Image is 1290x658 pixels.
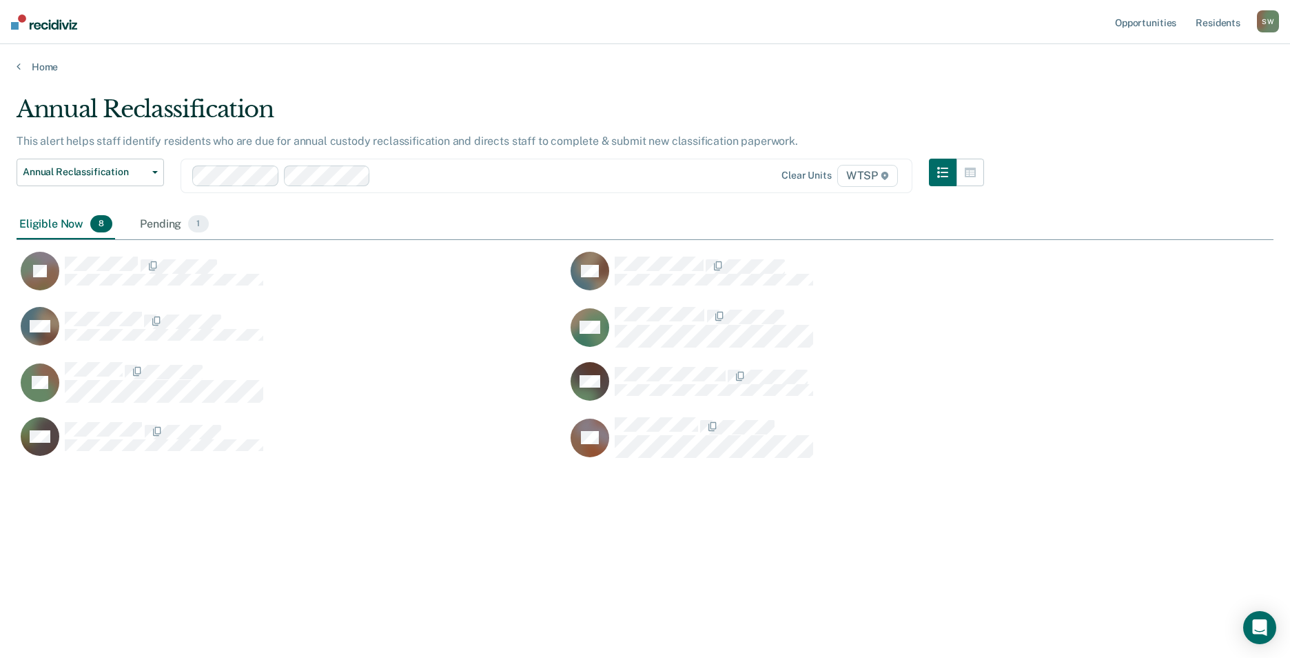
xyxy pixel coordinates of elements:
[17,251,566,306] div: CaseloadOpportunityCell-00600133
[137,210,211,240] div: Pending1
[17,210,115,240] div: Eligible Now8
[17,361,566,417] div: CaseloadOpportunityCell-00605148
[1257,10,1279,32] div: S W
[566,251,1116,306] div: CaseloadOpportunityCell-00579600
[23,166,147,178] span: Annual Reclassification
[837,165,898,187] span: WTSP
[17,417,566,472] div: CaseloadOpportunityCell-00224801
[17,159,164,186] button: Annual Reclassification
[1257,10,1279,32] button: SW
[17,95,984,134] div: Annual Reclassification
[17,61,1273,73] a: Home
[781,170,832,181] div: Clear units
[566,306,1116,361] div: CaseloadOpportunityCell-00134354
[566,417,1116,472] div: CaseloadOpportunityCell-00112826
[188,215,208,233] span: 1
[566,361,1116,417] div: CaseloadOpportunityCell-00599399
[17,134,798,148] p: This alert helps staff identify residents who are due for annual custody reclassification and dir...
[17,306,566,361] div: CaseloadOpportunityCell-00331053
[1243,611,1276,644] div: Open Intercom Messenger
[11,14,77,30] img: Recidiviz
[90,215,112,233] span: 8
